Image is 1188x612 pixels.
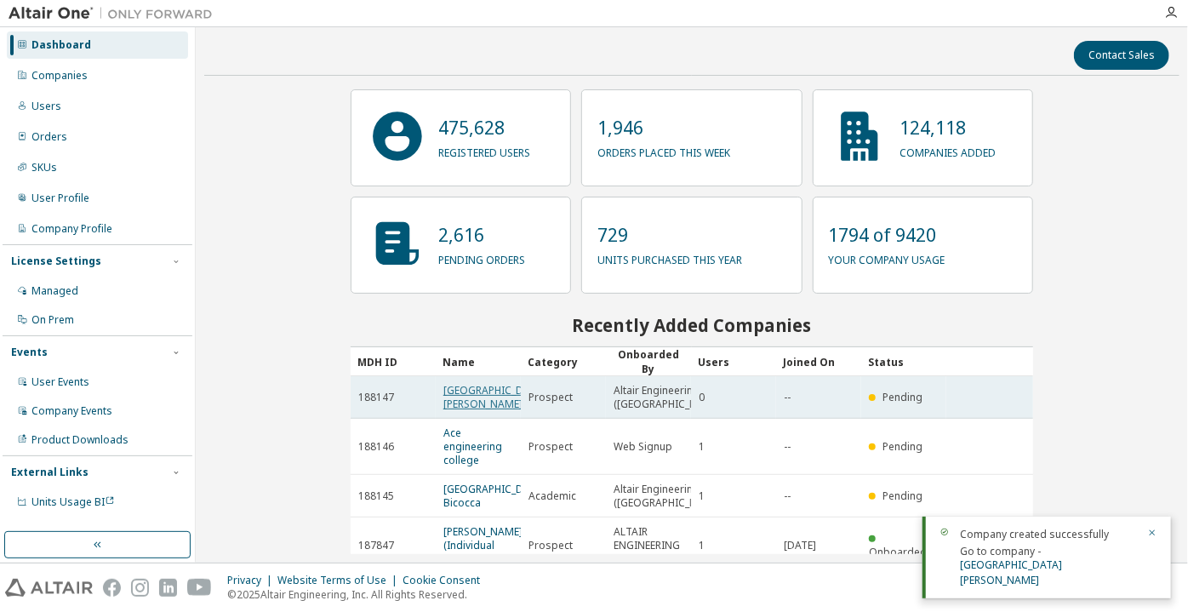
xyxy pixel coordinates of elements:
[403,574,490,587] div: Cookie Consent
[31,130,67,144] div: Orders
[11,466,89,479] div: External Links
[159,579,177,597] img: linkedin.svg
[5,579,93,597] img: altair_logo.svg
[597,140,730,160] p: orders placed this week
[614,483,722,510] span: Altair Engineering ([GEOGRAPHIC_DATA])
[869,545,927,559] span: Onboarded
[31,495,115,509] span: Units Usage BI
[883,390,923,404] span: Pending
[438,248,525,267] p: pending orders
[883,439,923,454] span: Pending
[227,574,277,587] div: Privacy
[31,375,89,389] div: User Events
[528,440,573,454] span: Prospect
[357,348,429,375] div: MDH ID
[11,255,101,268] div: License Settings
[784,539,816,552] span: [DATE]
[698,348,769,375] div: Users
[227,587,490,602] p: © 2025 Altair Engineering, Inc. All Rights Reserved.
[131,579,149,597] img: instagram.svg
[784,489,791,503] span: --
[358,440,394,454] span: 188146
[528,539,573,552] span: Prospect
[1074,41,1169,70] button: Contact Sales
[31,69,88,83] div: Companies
[31,100,61,113] div: Users
[528,489,576,503] span: Academic
[528,391,573,404] span: Prospect
[31,38,91,52] div: Dashboard
[443,524,523,566] a: [PERSON_NAME] (Individual User)
[358,489,394,503] span: 188145
[900,115,997,140] p: 124,118
[11,346,48,359] div: Events
[31,192,89,205] div: User Profile
[31,404,112,418] div: Company Events
[597,115,730,140] p: 1,946
[784,440,791,454] span: --
[187,579,212,597] img: youtube.svg
[31,222,112,236] div: Company Profile
[883,489,923,503] span: Pending
[358,539,394,552] span: 187847
[900,140,997,160] p: companies added
[868,348,940,375] div: Status
[960,544,1062,587] span: Go to company -
[443,348,514,375] div: Name
[31,284,78,298] div: Managed
[597,248,742,267] p: units purchased this year
[783,348,854,375] div: Joined On
[829,248,945,267] p: your company usage
[829,222,945,248] p: 1794 of 9420
[960,558,1062,587] a: [GEOGRAPHIC_DATA][PERSON_NAME]
[528,348,599,375] div: Category
[31,433,129,447] div: Product Downloads
[699,391,705,404] span: 0
[614,384,722,411] span: Altair Engineering ([GEOGRAPHIC_DATA])
[438,115,530,140] p: 475,628
[438,222,525,248] p: 2,616
[784,391,791,404] span: --
[277,574,403,587] div: Website Terms of Use
[699,539,705,552] span: 1
[438,140,530,160] p: registered users
[103,579,121,597] img: facebook.svg
[699,440,705,454] span: 1
[443,383,545,411] a: [GEOGRAPHIC_DATA][PERSON_NAME]
[614,525,683,566] span: ALTAIR ENGINEERING LTD.
[358,391,394,404] span: 188147
[351,314,1033,336] h2: Recently Added Companies
[597,222,742,248] p: 729
[960,527,1137,542] div: Company created successfully
[699,489,705,503] span: 1
[9,5,221,22] img: Altair One
[31,161,57,174] div: SKUs
[613,347,684,376] div: Onboarded By
[443,426,502,467] a: Ace engineering college
[443,482,549,510] a: [GEOGRAPHIC_DATA]-Bicocca
[614,440,672,454] span: Web Signup
[31,313,74,327] div: On Prem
